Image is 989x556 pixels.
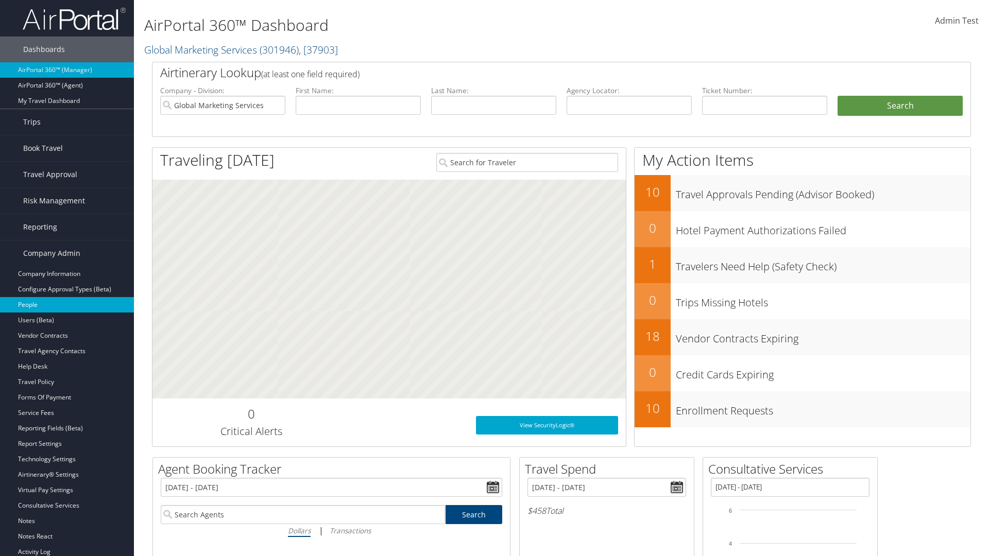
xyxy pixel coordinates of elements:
span: Company Admin [23,240,80,266]
i: Transactions [330,526,371,535]
input: Search for Traveler [436,153,618,172]
a: 0Hotel Payment Authorizations Failed [635,211,970,247]
span: Risk Management [23,188,85,214]
h3: Credit Cards Expiring [676,362,970,382]
h1: My Action Items [635,149,970,171]
img: airportal-logo.png [23,7,126,31]
div: | [161,524,502,537]
label: Last Name: [431,85,556,96]
span: Trips [23,109,41,135]
span: , [ 37903 ] [299,43,338,57]
span: Admin Test [935,15,979,26]
h2: Consultative Services [708,460,877,478]
h2: Agent Booking Tracker [158,460,510,478]
h3: Travel Approvals Pending (Advisor Booked) [676,182,970,202]
a: 10Enrollment Requests [635,391,970,427]
span: Travel Approval [23,162,77,187]
h3: Critical Alerts [160,424,342,439]
h2: 1 [635,255,671,273]
span: (at least one field required) [261,68,360,80]
span: Reporting [23,214,57,240]
a: Global Marketing Services [144,43,338,57]
h2: 0 [635,219,671,237]
h2: 18 [635,327,671,345]
a: 1Travelers Need Help (Safety Check) [635,247,970,283]
label: Company - Division: [160,85,285,96]
h3: Hotel Payment Authorizations Failed [676,218,970,238]
h3: Vendor Contracts Expiring [676,326,970,346]
h2: 10 [635,183,671,201]
a: 10Travel Approvals Pending (Advisor Booked) [635,175,970,211]
input: Search Agents [161,505,445,524]
h3: Travelers Need Help (Safety Check) [676,254,970,274]
h3: Enrollment Requests [676,398,970,418]
span: ( 301946 ) [260,43,299,57]
h2: 10 [635,399,671,417]
h3: Trips Missing Hotels [676,290,970,310]
h2: 0 [635,291,671,309]
a: View SecurityLogic® [476,416,618,435]
a: 0Trips Missing Hotels [635,283,970,319]
a: 0Credit Cards Expiring [635,355,970,391]
h1: Traveling [DATE] [160,149,275,171]
i: Dollars [288,526,311,535]
h2: 0 [635,363,671,381]
a: Search [446,505,503,524]
button: Search [838,96,963,116]
label: Agency Locator: [567,85,692,96]
h2: Travel Spend [525,460,694,478]
h1: AirPortal 360™ Dashboard [144,14,701,36]
tspan: 6 [729,508,732,514]
a: Admin Test [935,5,979,37]
label: Ticket Number: [702,85,827,96]
h2: 0 [160,405,342,423]
label: First Name: [296,85,421,96]
span: Book Travel [23,135,63,161]
h6: Total [527,505,686,516]
tspan: 4 [729,541,732,547]
a: 18Vendor Contracts Expiring [635,319,970,355]
h2: Airtinerary Lookup [160,64,895,81]
span: $458 [527,505,546,516]
span: Dashboards [23,37,65,62]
